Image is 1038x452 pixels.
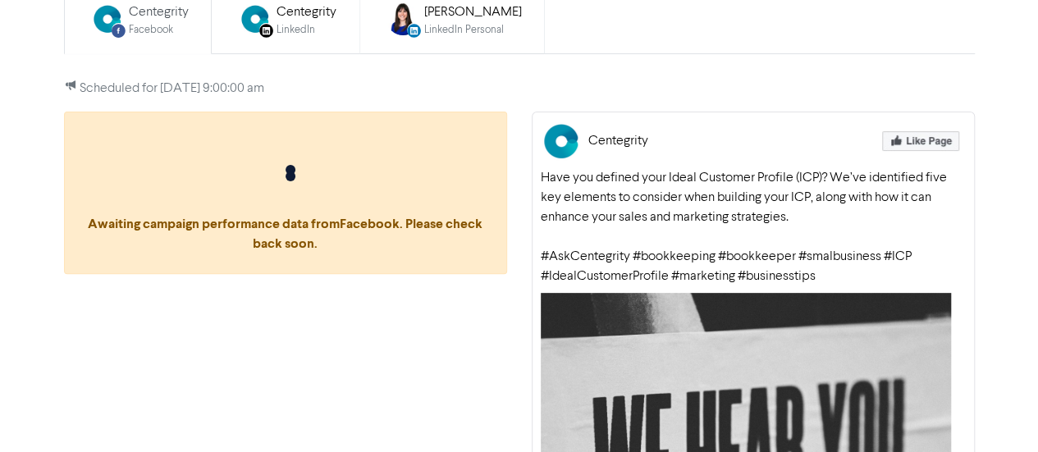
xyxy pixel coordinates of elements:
[64,79,975,98] p: Scheduled for [DATE] 9:00:00 am
[239,2,272,35] img: LINKEDIN
[277,22,336,38] div: LinkedIn
[588,131,648,151] div: Centegrity
[541,168,966,286] div: Have you defined your Ideal Customer Profile (ICP)? We’ve identified five key elements to conside...
[91,2,124,35] img: FACEBOOK_POST
[386,2,419,35] img: LINKEDIN_PERSONAL
[81,165,490,252] span: Awaiting campaign performance data from Facebook . Please check back soon.
[424,22,522,38] div: LinkedIn Personal
[541,121,582,162] img: Centegrity
[129,22,189,38] div: Facebook
[832,275,1038,452] iframe: Chat Widget
[424,2,522,22] div: [PERSON_NAME]
[129,2,189,22] div: Centegrity
[882,131,959,151] img: Like Page
[277,2,336,22] div: Centegrity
